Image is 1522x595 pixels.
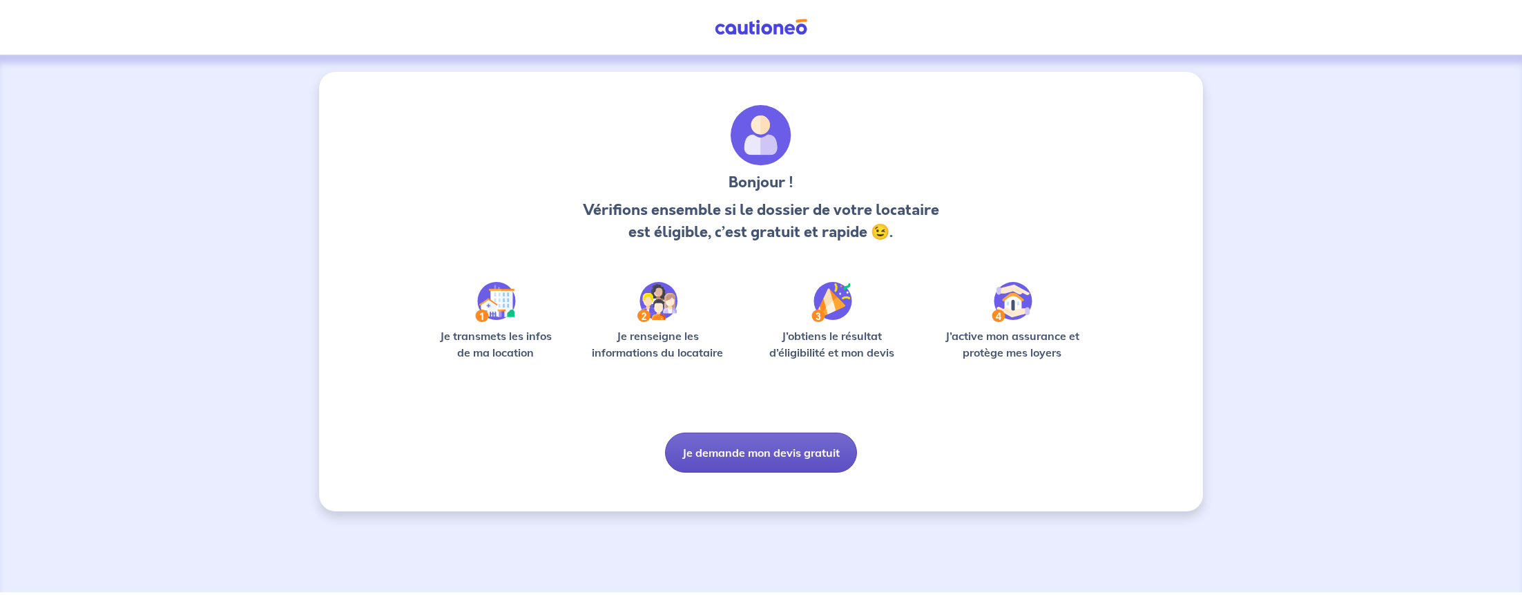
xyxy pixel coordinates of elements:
img: /static/c0a346edaed446bb123850d2d04ad552/Step-2.svg [637,282,677,322]
img: /static/90a569abe86eec82015bcaae536bd8e6/Step-1.svg [475,282,516,322]
img: Cautioneo [709,19,813,36]
img: archivate [731,105,791,166]
img: /static/bfff1cf634d835d9112899e6a3df1a5d/Step-4.svg [992,282,1032,322]
p: J’obtiens le résultat d’éligibilité et mon devis [754,328,910,361]
h3: Bonjour ! [579,171,943,193]
button: Je demande mon devis gratuit [665,433,857,473]
p: Je transmets les infos de ma location [430,328,561,361]
p: Je renseigne les informations du locataire [584,328,732,361]
p: Vérifions ensemble si le dossier de votre locataire est éligible, c’est gratuit et rapide 😉. [579,199,943,243]
img: /static/f3e743aab9439237c3e2196e4328bba9/Step-3.svg [811,282,852,322]
p: J’active mon assurance et protège mes loyers [932,328,1092,361]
